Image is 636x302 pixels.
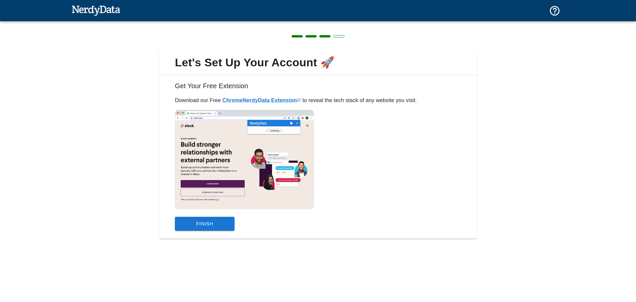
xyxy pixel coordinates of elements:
[545,1,564,21] button: Support and Documentation
[164,81,472,96] h6: Get Your Free Extension
[603,255,628,280] iframe: Drift Widget Chat Controller
[164,56,472,70] span: Let's Set Up Your Account 🚀
[72,4,120,17] img: NerdyData.com
[175,217,235,231] button: Finish
[175,96,461,104] p: Download our Free to reveal the tech stack of any website you visit.
[222,97,301,103] a: ChromeNerdyData Extension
